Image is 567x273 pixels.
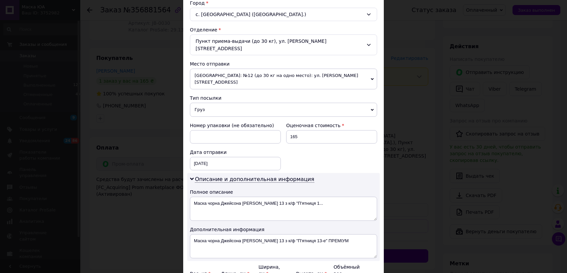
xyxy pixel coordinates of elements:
[190,8,377,21] div: с. [GEOGRAPHIC_DATA] ([GEOGRAPHIC_DATA].)
[195,176,314,183] span: Описание и дополнительная информация
[190,61,230,67] span: Место отправки
[190,69,377,89] span: [GEOGRAPHIC_DATA]: №12 (до 30 кг на одно место): ул. [PERSON_NAME][STREET_ADDRESS]
[286,122,377,129] div: Оценочная стоимость
[190,26,377,33] div: Отделение
[190,189,377,195] div: Полное описание
[190,34,377,55] div: Пункт приема-выдачи (до 30 кг), ул. [PERSON_NAME][STREET_ADDRESS]
[190,234,377,258] textarea: Маска чорна Джейсона [PERSON_NAME] 13 з к/ф "П'ятниця 13-е" ПРЕМІУМ
[190,197,377,221] textarea: Маска чорна Джейсона [PERSON_NAME] 13 з к/ф "П'ятниця 1...
[190,122,281,129] div: Номер упаковки (не обязательно)
[190,149,281,156] div: Дата отправки
[190,103,377,117] span: Груз
[190,95,221,101] span: Тип посылки
[190,226,377,233] div: Дополнительная информация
